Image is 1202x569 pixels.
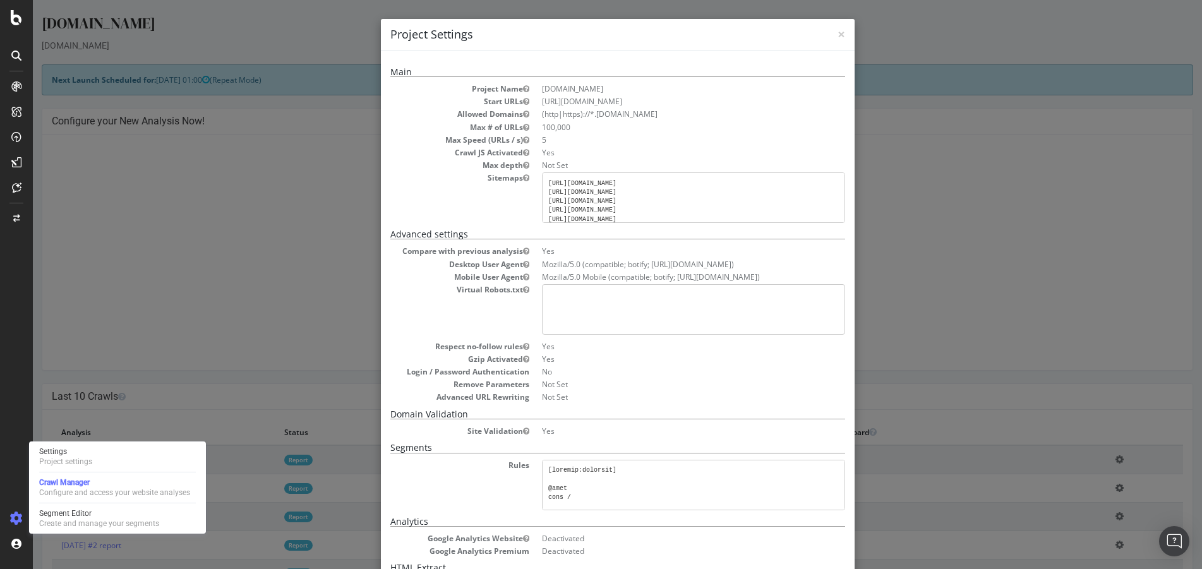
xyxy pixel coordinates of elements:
div: Project settings [39,457,92,467]
dt: Mobile User Agent [358,272,496,282]
dd: Deactivated [509,546,812,556]
dt: Google Analytics Premium [358,546,496,556]
dd: Yes [509,147,812,158]
dd: Not Set [509,160,812,171]
pre: [loremip:dolorsit] @amet cons / @adipiscing elit *?seddo* eius t+ @incididunt utla *etdolorema* @... [509,460,812,510]
h5: Analytics [358,517,812,527]
a: Segment EditorCreate and manage your segments [34,507,201,530]
dd: Yes [509,354,812,364]
div: Segment Editor [39,508,159,518]
dt: Login / Password Authentication [358,366,496,377]
dt: Virtual Robots.txt [358,284,496,295]
dd: Not Set [509,392,812,402]
dd: Mozilla/5.0 Mobile (compatible; botify; [URL][DOMAIN_NAME]) [509,272,812,282]
dd: Deactivated [509,533,812,544]
dd: No [509,366,812,377]
dt: Start URLs [358,96,496,107]
div: Crawl Manager [39,477,190,488]
dd: Mozilla/5.0 (compatible; botify; [URL][DOMAIN_NAME]) [509,259,812,270]
dt: Remove Parameters [358,379,496,390]
span: × [805,25,812,43]
div: Open Intercom Messenger [1159,526,1189,556]
div: Configure and access your website analyses [39,488,190,498]
h5: Domain Validation [358,409,812,419]
h5: Advanced settings [358,229,812,239]
dt: Max depth [358,160,496,171]
dt: Compare with previous analysis [358,246,496,256]
li: (http|https)://*.[DOMAIN_NAME] [509,109,812,119]
dt: Rules [358,460,496,470]
dd: Yes [509,246,812,256]
dt: Max # of URLs [358,122,496,133]
h5: Segments [358,443,812,453]
dt: Site Validation [358,426,496,436]
dd: 5 [509,135,812,145]
dd: Yes [509,426,812,436]
h5: Main [358,67,812,77]
dt: Project Name [358,83,496,94]
div: Create and manage your segments [39,518,159,529]
h4: Project Settings [358,27,812,43]
dt: Allowed Domains [358,109,496,119]
dt: Respect no-follow rules [358,341,496,352]
dt: Advanced URL Rewriting [358,392,496,402]
dd: [URL][DOMAIN_NAME] [509,96,812,107]
a: SettingsProject settings [34,445,201,468]
pre: [URL][DOMAIN_NAME] [URL][DOMAIN_NAME] [URL][DOMAIN_NAME] [URL][DOMAIN_NAME] [URL][DOMAIN_NAME] [U... [509,172,812,223]
dt: Gzip Activated [358,354,496,364]
dd: Yes [509,341,812,352]
div: Settings [39,446,92,457]
dd: Not Set [509,379,812,390]
dt: Desktop User Agent [358,259,496,270]
dt: Google Analytics Website [358,533,496,544]
dt: Sitemaps [358,172,496,183]
a: Crawl ManagerConfigure and access your website analyses [34,476,201,499]
dd: 100,000 [509,122,812,133]
dt: Max Speed (URLs / s) [358,135,496,145]
dt: Crawl JS Activated [358,147,496,158]
dd: [DOMAIN_NAME] [509,83,812,94]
